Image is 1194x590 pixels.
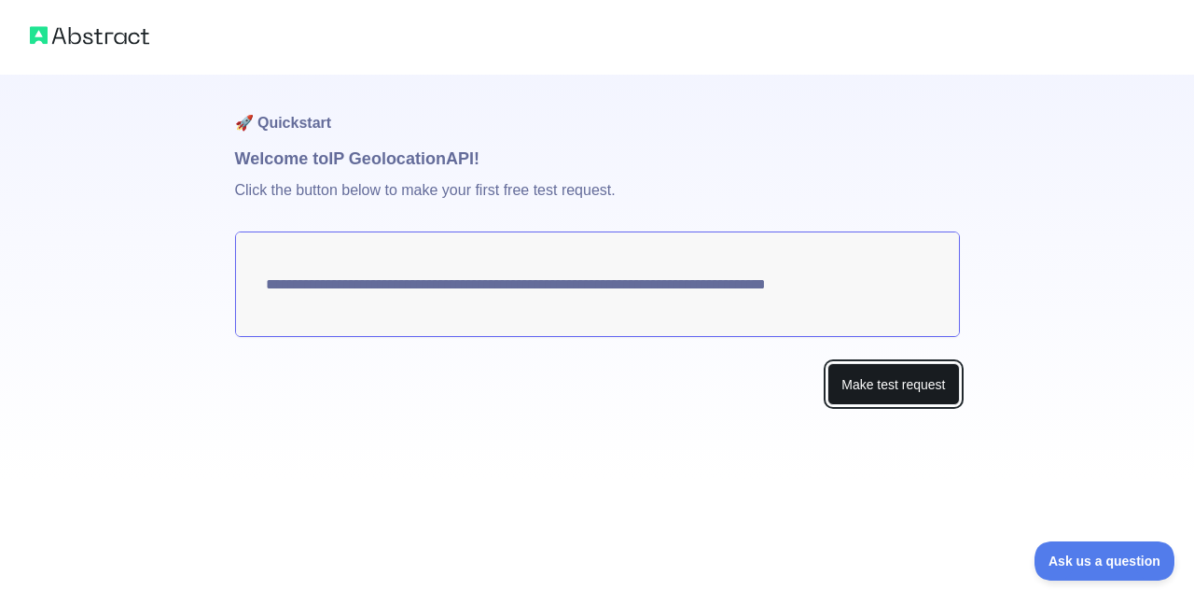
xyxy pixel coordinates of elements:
[30,22,149,49] img: Abstract logo
[235,146,960,172] h1: Welcome to IP Geolocation API!
[235,172,960,232] p: Click the button below to make your first free test request.
[235,75,960,146] h1: 🚀 Quickstart
[827,363,959,405] button: Make test request
[1034,541,1175,581] iframe: Toggle Customer Support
